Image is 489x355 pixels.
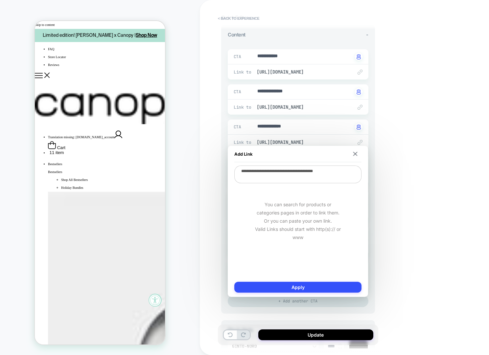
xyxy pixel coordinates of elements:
[13,114,80,118] span: Translation missing: [DOMAIN_NAME]_account
[15,129,17,134] span: 1
[228,32,245,38] span: Content
[13,141,27,145] a: Bestsellers
[257,69,346,75] span: [URL][DOMAIN_NAME]
[22,124,31,129] span: Cart
[234,282,361,293] button: Apply
[234,146,361,162] div: Add Link
[257,139,346,145] span: [URL][DOMAIN_NAME]
[234,89,242,95] span: CTA
[17,129,29,134] span: 1 item
[234,54,242,59] span: CTA
[258,329,373,340] button: Update
[26,165,49,168] span: Holiday Bundles
[13,26,19,30] a: FAQ
[234,69,253,75] span: Link to
[13,42,24,46] a: Reviews
[357,54,361,59] img: edit with ai
[8,12,101,17] span: Limited edition! [PERSON_NAME] x Canopy |
[357,89,361,95] img: edit with ai
[13,114,87,118] a: Translation missing: [DOMAIN_NAME]_account
[358,140,362,145] img: edit
[234,104,253,110] span: Link to
[13,120,31,134] button: Open Cart Drawer - 1 item
[13,149,27,153] span: Bestsellers
[366,32,368,38] span: -
[101,12,122,17] u: Shop Now
[234,140,253,145] span: Link to
[114,273,127,286] button: Accessibility Widget, click to open
[234,124,242,130] span: CTA
[215,13,263,24] button: < Back to experience
[257,104,346,110] span: [URL][DOMAIN_NAME]
[358,105,362,110] img: edit
[357,124,361,130] img: edit with ai
[234,184,361,258] div: You can search for products or categories pages in order to link them. Or you can paste your own ...
[228,295,368,307] div: + Add another CTA
[26,157,53,161] span: Shop All Bestsellers
[358,70,362,75] img: edit
[13,34,31,38] a: Store Locator
[353,152,358,156] img: close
